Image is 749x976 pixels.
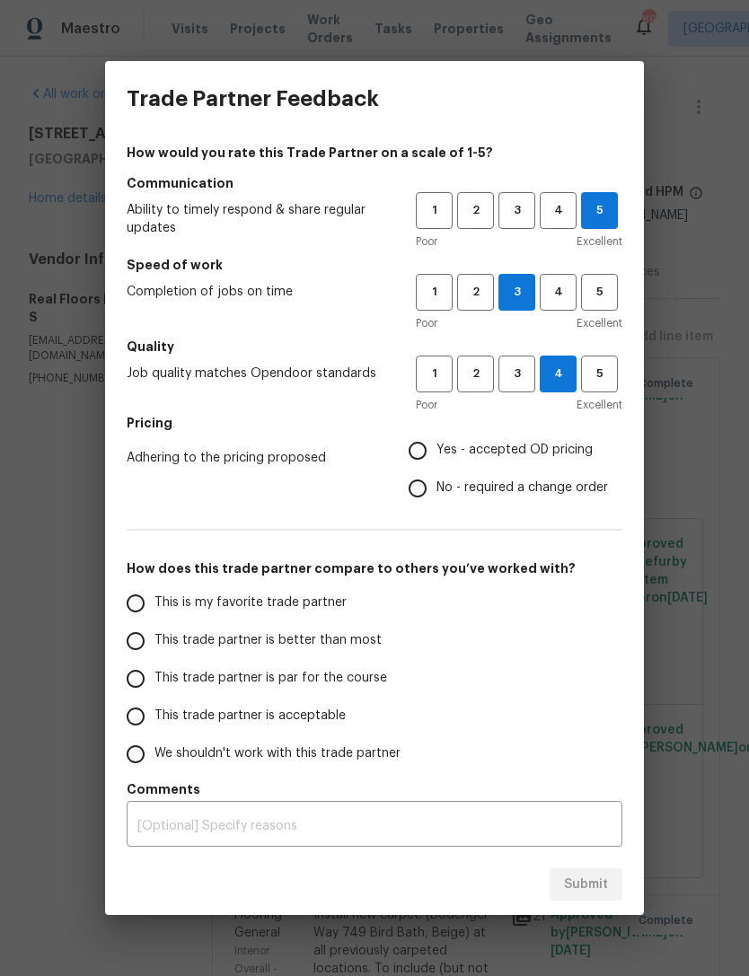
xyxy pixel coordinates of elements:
button: 1 [416,192,453,229]
span: No - required a change order [436,479,608,497]
span: 5 [583,364,616,384]
button: 5 [581,274,618,311]
span: This trade partner is acceptable [154,707,346,725]
span: Poor [416,396,437,414]
span: 3 [499,282,534,303]
button: 3 [498,192,535,229]
span: 4 [542,282,575,303]
span: Yes - accepted OD pricing [436,441,593,460]
button: 3 [498,274,535,311]
span: 4 [542,200,575,221]
span: 3 [500,200,533,221]
span: This trade partner is par for the course [154,669,387,688]
span: Excellent [577,233,622,251]
button: 3 [498,356,535,392]
span: Completion of jobs on time [127,283,387,301]
button: 5 [581,192,618,229]
h5: Quality [127,338,622,356]
span: Excellent [577,396,622,414]
h5: Comments [127,780,622,798]
span: 1 [418,200,451,221]
span: 2 [459,364,492,384]
span: Adhering to the pricing proposed [127,449,380,467]
span: 2 [459,200,492,221]
span: 1 [418,364,451,384]
h5: Speed of work [127,256,622,274]
span: Poor [416,314,437,332]
div: Pricing [409,432,622,507]
span: This trade partner is better than most [154,631,382,650]
span: 4 [541,364,576,384]
span: Excellent [577,314,622,332]
h5: How does this trade partner compare to others you’ve worked with? [127,559,622,577]
span: 5 [583,282,616,303]
span: 2 [459,282,492,303]
span: Ability to timely respond & share regular updates [127,201,387,237]
button: 4 [540,192,577,229]
button: 1 [416,356,453,392]
h5: Communication [127,174,622,192]
button: 4 [540,274,577,311]
h4: How would you rate this Trade Partner on a scale of 1-5? [127,144,622,162]
span: We shouldn't work with this trade partner [154,744,401,763]
h3: Trade Partner Feedback [127,86,379,111]
span: Poor [416,233,437,251]
h5: Pricing [127,414,622,432]
button: 2 [457,356,494,392]
button: 2 [457,274,494,311]
span: 5 [582,200,617,221]
span: 1 [418,282,451,303]
button: 1 [416,274,453,311]
span: 3 [500,364,533,384]
span: Job quality matches Opendoor standards [127,365,387,382]
div: How does this trade partner compare to others you’ve worked with? [127,585,622,773]
button: 4 [540,356,577,392]
button: 2 [457,192,494,229]
button: 5 [581,356,618,392]
span: This is my favorite trade partner [154,594,347,612]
